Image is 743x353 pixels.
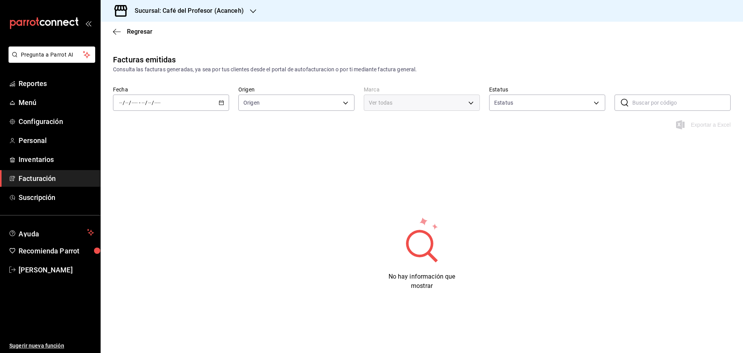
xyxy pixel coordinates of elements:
label: Origen [238,87,354,92]
a: Pregunta a Parrot AI [5,56,95,64]
input: ---- [131,100,138,106]
span: No hay información que mostrar [389,273,455,289]
span: Personal [19,135,94,146]
span: Pregunta a Parrot AI [21,51,83,59]
input: -- [148,100,152,106]
input: ---- [154,100,161,106]
span: / [123,100,125,106]
span: / [129,100,131,106]
span: / [145,100,147,106]
label: Fecha [113,87,229,92]
h3: Sucursal: Café del Profesor (Acanceh) [128,6,244,15]
span: - [139,100,140,106]
span: Recomienda Parrot [19,246,94,256]
label: Marca [364,87,480,92]
span: Menú [19,97,94,108]
span: Facturación [19,173,94,184]
span: Inventarios [19,154,94,165]
span: [PERSON_NAME] [19,265,94,275]
span: Configuración [19,116,94,127]
span: Sugerir nueva función [9,342,94,350]
span: Origen [243,99,260,107]
span: Suscripción [19,192,94,203]
label: Estatus [489,87,605,92]
span: Ayuda [19,228,84,237]
span: Reportes [19,78,94,89]
span: Ver todas [369,99,392,107]
div: Facturas emitidas [113,54,176,65]
div: Consulta las facturas generadas, ya sea por tus clientes desde el portal de autofacturacion o por... [113,65,731,74]
input: -- [119,100,123,106]
input: -- [125,100,129,106]
span: Regresar [127,28,152,35]
span: Estatus [494,99,513,107]
button: Pregunta a Parrot AI [9,46,95,63]
input: Buscar por código [632,95,731,110]
button: Regresar [113,28,152,35]
input: -- [141,100,145,106]
button: open_drawer_menu [85,20,91,26]
span: / [152,100,154,106]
